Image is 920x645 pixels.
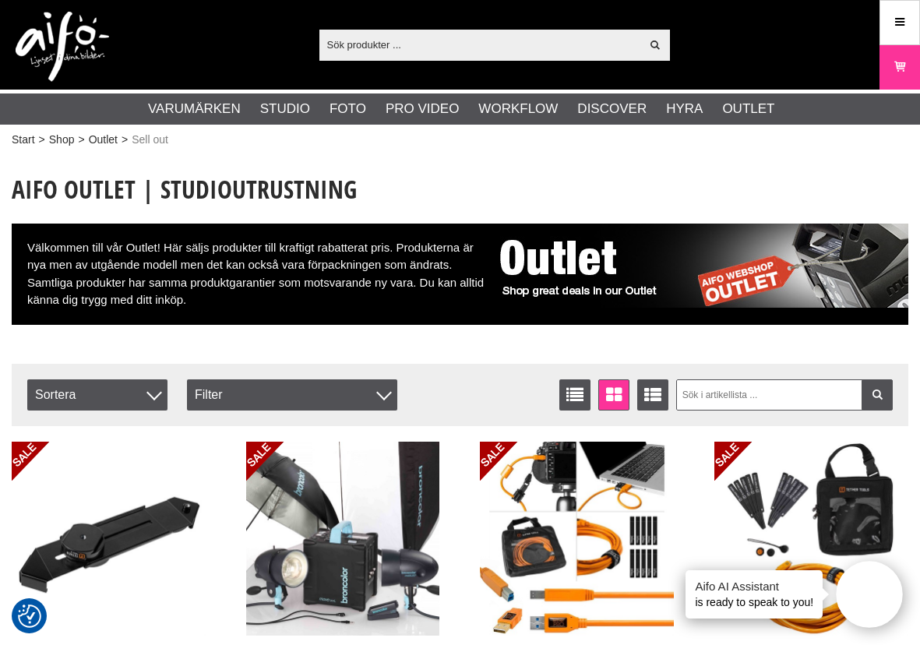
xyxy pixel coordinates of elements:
img: TetherPro Starter kit USB-C till USB-C 4,6m | Rak kontakt [714,442,908,636]
a: Foto [330,99,366,119]
a: Studio [260,99,310,119]
a: Filtrera [862,379,893,411]
a: Listvisning [559,379,590,411]
button: Samtyckesinställningar [18,602,41,630]
h1: Aifo Outlet | Studioutrustning [12,172,908,206]
a: Hyra [666,99,703,119]
a: Varumärken [148,99,241,119]
span: Sortera [27,379,167,411]
input: Sök produkter ... [319,33,641,56]
a: Workflow [478,99,558,119]
a: Outlet [89,132,118,148]
a: Pro Video [386,99,459,119]
span: > [78,132,84,148]
h4: Aifo AI Assistant [695,578,813,594]
img: Revisit consent button [18,604,41,628]
img: Starter Tethering Kit USB 3.0 A to B 4.6m [480,442,674,636]
div: Välkommen till vår Outlet! Här säljs produkter till kraftigt rabatterat pris. Produkterna är nya ... [12,224,908,325]
img: Broncolor Move 1200 L Outdoor Kit 2 [246,442,440,636]
div: Filter [187,379,397,411]
img: Aifo Outlet Sell Out [488,224,908,308]
a: Fönstervisning [598,379,629,411]
span: Sell out [132,132,168,148]
a: Outlet [722,99,774,119]
span: > [39,132,45,148]
a: Start [12,132,35,148]
img: logo.png [16,12,109,82]
div: is ready to speak to you! [686,570,823,619]
span: > [122,132,128,148]
a: Utökad listvisning [637,379,668,411]
a: Shop [49,132,75,148]
img: Tether Tools Aero Tab S2 | Universalhållare Surfplattor | Small [12,442,206,636]
a: Discover [577,99,647,119]
input: Sök i artikellista ... [676,379,893,411]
